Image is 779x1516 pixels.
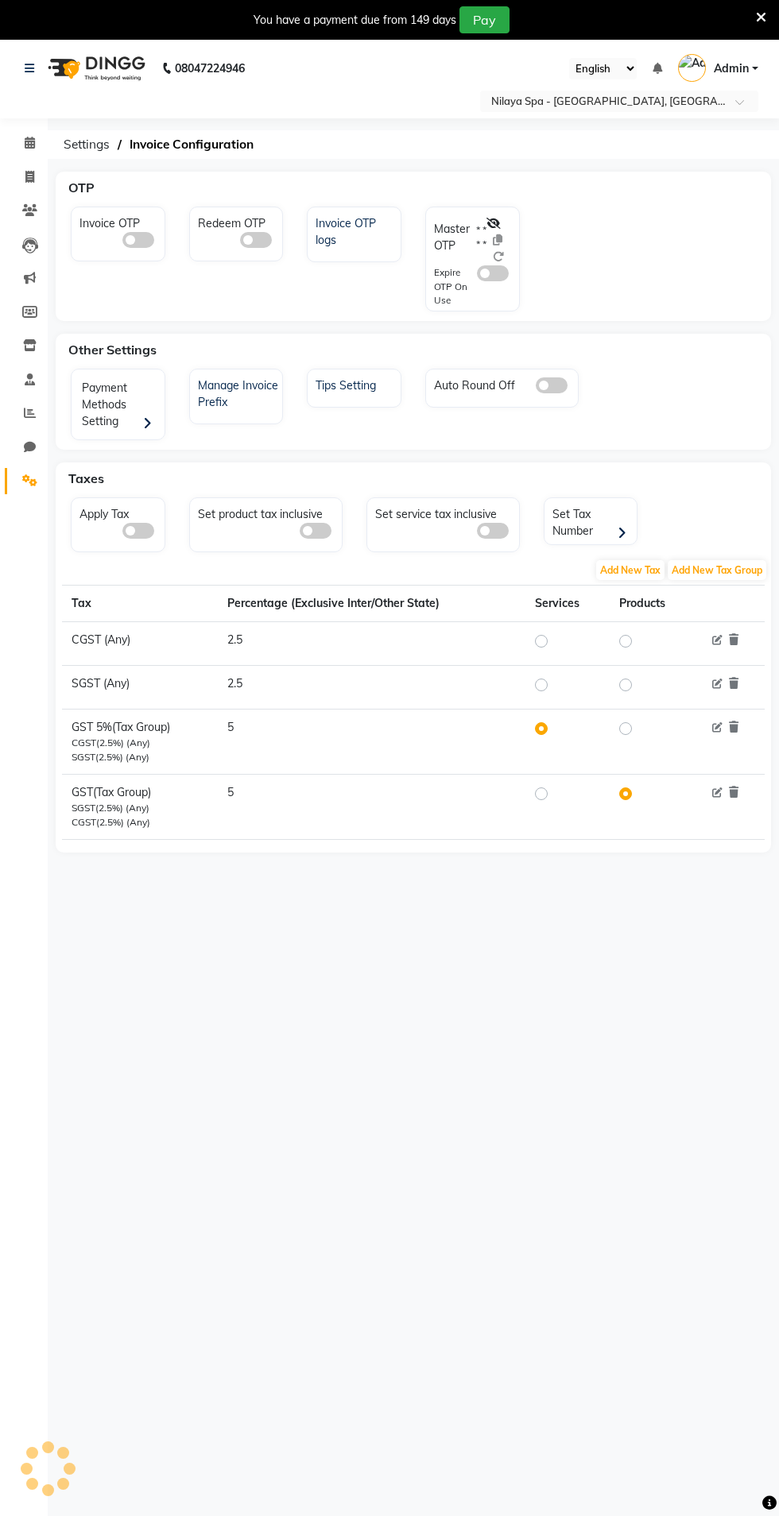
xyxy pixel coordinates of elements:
div: Set Tax Number [548,502,638,543]
div: Auto Round Off [430,373,578,394]
div: You have a payment due from 149 days [254,12,456,29]
th: Services [525,585,610,621]
span: Invoice Configuration [122,130,262,159]
div: Payment Methods Setting [76,373,165,439]
div: Apply Tax [76,502,165,539]
td: CGST (Any) [62,621,218,665]
div: Invoice OTP [76,211,165,248]
div: Tips Setting [312,373,401,394]
td: SGST (Any) [62,665,218,709]
div: Expire OTP On Use [434,265,477,307]
th: Tax [62,585,218,621]
td: 5 [218,709,525,774]
div: Redeem OTP [194,211,283,248]
div: Invoice OTP logs [312,211,401,249]
span: Admin [714,60,749,77]
td: 5 [218,774,525,839]
a: Tips Setting [308,373,401,394]
td: 2.5 [218,621,525,665]
div: CGST(2.5%) (Any) [72,736,208,750]
span: Add New Tax [596,560,665,580]
div: Manage Invoice Prefix [194,373,283,411]
span: (Tax Group) [112,720,170,734]
td: 2.5 [218,665,525,709]
label: Master OTP [434,221,470,254]
td: GST [62,774,218,839]
a: Manage Invoice Prefix [190,373,283,411]
th: Percentage (Exclusive Inter/Other State) [218,585,525,621]
span: Settings [56,130,118,159]
div: SGST(2.5%) (Any) [72,801,208,815]
img: logo [41,46,149,91]
span: Add New Tax Group [668,560,766,580]
span: (Tax Group) [93,785,151,799]
div: CGST(2.5%) (Any) [72,815,208,830]
a: Add New Tax Group [666,563,768,577]
div: SGST(2.5%) (Any) [72,750,208,764]
a: Add New Tax [595,563,666,577]
img: Admin [678,54,706,82]
button: Pay [459,6,510,33]
td: GST 5% [62,709,218,774]
a: Invoice OTP logs [308,211,401,249]
div: Set service tax inclusive [371,502,519,539]
b: 08047224946 [175,46,245,91]
div: Set product tax inclusive [194,502,342,539]
th: Products [610,585,696,621]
